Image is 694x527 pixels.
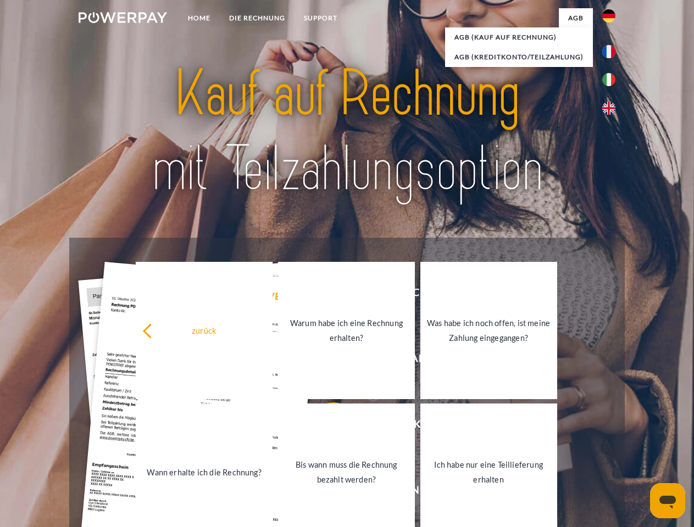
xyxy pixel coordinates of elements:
div: Warum habe ich eine Rechnung erhalten? [285,316,408,345]
img: logo-powerpay-white.svg [79,12,167,23]
a: agb [559,8,593,28]
img: it [602,73,615,86]
img: de [602,9,615,23]
img: title-powerpay_de.svg [105,53,589,210]
div: Wann erhalte ich die Rechnung? [142,464,266,479]
div: Bis wann muss die Rechnung bezahlt werden? [285,457,408,487]
a: DIE RECHNUNG [220,8,295,28]
a: Was habe ich noch offen, ist meine Zahlung eingegangen? [420,262,557,399]
div: Was habe ich noch offen, ist meine Zahlung eingegangen? [427,316,551,345]
a: Home [179,8,220,28]
div: Ich habe nur eine Teillieferung erhalten [427,457,551,487]
img: en [602,102,615,115]
a: SUPPORT [295,8,347,28]
a: AGB (Kauf auf Rechnung) [445,27,593,47]
a: AGB (Kreditkonto/Teilzahlung) [445,47,593,67]
div: zurück [142,323,266,338]
iframe: Schaltfläche zum Öffnen des Messaging-Fensters [650,483,685,518]
img: fr [602,45,615,58]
